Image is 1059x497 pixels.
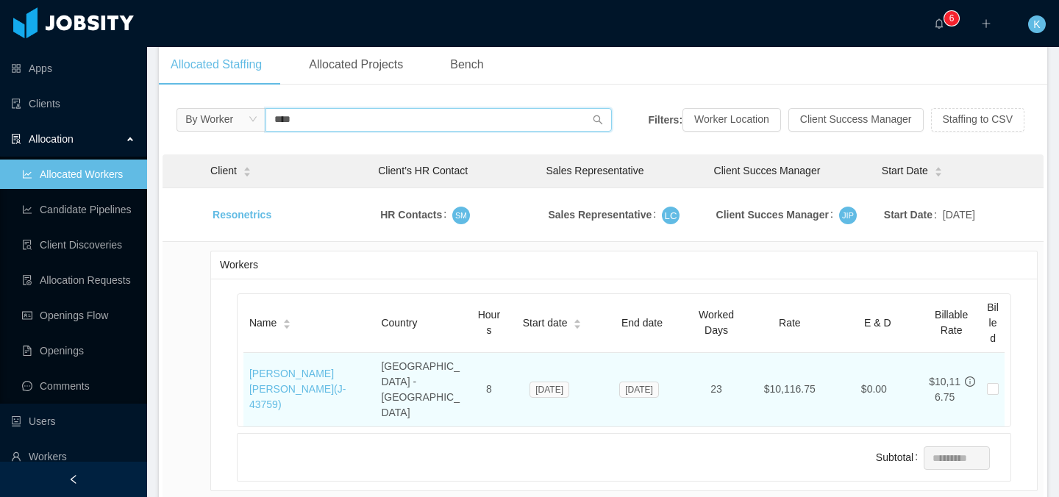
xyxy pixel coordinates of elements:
span: SM [455,209,467,222]
span: info-circle [965,376,975,387]
a: icon: file-doneAllocation Requests [22,265,135,295]
div: $10,116.75 [927,374,962,405]
td: [GEOGRAPHIC_DATA] - [GEOGRAPHIC_DATA] [375,353,470,426]
div: Sort [282,317,291,327]
span: End date [621,317,663,329]
span: Client [210,163,237,179]
sup: 6 [944,11,959,26]
button: Worker Location [682,108,781,132]
strong: Sales Representative [548,209,652,221]
div: Sort [243,165,252,175]
i: icon: caret-up [243,165,251,170]
i: icon: caret-down [243,171,251,175]
span: JIP [842,208,854,222]
span: Rate [779,317,801,329]
a: icon: auditClients [11,89,135,118]
input: Subtotal Subtotal [924,447,989,469]
td: $10,116.75 [746,353,833,426]
a: icon: appstoreApps [11,54,135,83]
strong: Filters: [648,113,682,125]
td: 8 [471,353,507,426]
a: icon: file-searchClient Discoveries [22,230,135,260]
span: Billable Rate [935,309,968,336]
span: K [1033,15,1040,33]
span: Start Date [882,163,928,179]
i: icon: caret-up [574,318,582,322]
span: Name [249,315,277,331]
div: By Worker [185,108,233,130]
div: Allocated Projects [297,44,415,85]
div: Allocated Staffing [159,44,274,85]
div: Sort [934,165,943,175]
a: icon: userWorkers [11,442,135,471]
button: Client Success Manager [788,108,924,132]
a: [PERSON_NAME] [PERSON_NAME](J-43759) [249,368,346,410]
strong: Client Succes Manager [716,209,829,221]
p: 6 [949,11,955,26]
strong: HR Contacts [380,209,442,221]
span: Sales Representative [546,165,643,176]
span: [DATE] [529,382,569,398]
span: E & D [864,317,891,329]
span: [DATE] [619,382,659,398]
i: icon: plus [981,18,991,29]
span: Allocation [29,133,74,145]
span: Start date [523,315,568,331]
strong: Start Date [884,209,933,221]
span: Client’s HR Contact [378,165,468,176]
div: Bench [438,44,495,85]
i: icon: caret-up [934,165,942,170]
a: icon: file-textOpenings [22,336,135,365]
span: Client Succes Manager [714,165,821,176]
a: Resonetrics [213,209,271,221]
div: Workers [220,251,1028,279]
span: Billed [987,301,999,344]
td: 23 [687,353,746,426]
i: icon: search [593,115,603,125]
a: icon: line-chartAllocated Workers [22,160,135,189]
span: LC [665,207,677,224]
a: icon: line-chartCandidate Pipelines [22,195,135,224]
i: icon: caret-down [934,171,942,175]
span: $0.00 [861,383,887,395]
span: Hours [478,309,500,336]
a: icon: robotUsers [11,407,135,436]
i: icon: solution [11,134,21,144]
i: icon: caret-down [574,323,582,327]
a: icon: idcardOpenings Flow [22,301,135,330]
span: Worked Days [699,309,734,336]
button: Staffing to CSV [931,108,1024,132]
a: icon: messageComments [22,371,135,401]
i: icon: bell [934,18,944,29]
span: Country [381,317,417,329]
label: Subtotal [876,451,924,463]
i: icon: caret-down [283,323,291,327]
div: Sort [573,317,582,327]
i: icon: caret-up [283,318,291,322]
span: [DATE] [943,207,975,223]
i: icon: down [249,115,257,125]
